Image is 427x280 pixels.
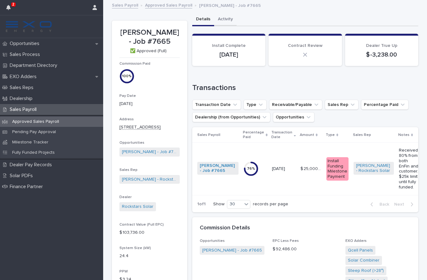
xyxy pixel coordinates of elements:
a: [PERSON_NAME] - Job #7665 [200,163,236,174]
button: Receivable/Payable [269,100,322,110]
a: [PERSON_NAME] - Rockstars Solar [356,163,391,174]
p: [DATE] [119,101,180,107]
span: Sales Rep [119,168,138,172]
p: Amount [300,132,314,138]
p: Show [213,202,224,207]
p: 24.4 [119,253,180,259]
div: 76 % [244,167,259,171]
button: Back [365,202,392,207]
p: Approved Sales Payroll [7,119,64,124]
span: Dealer True Up [366,43,397,48]
span: Commission Paid [119,62,150,66]
p: Finance Partner [7,184,48,190]
span: EPC Less Fees [273,239,299,243]
button: Opportunities [273,112,314,122]
span: Pay Date [119,94,136,98]
p: Opportunities [7,41,44,47]
span: System Size (kW) [119,246,151,250]
a: Solar Combiner [348,257,379,264]
span: Opportunities [119,141,144,145]
p: Sales Payroll [7,107,42,112]
button: Percentage Paid [361,100,409,110]
p: Sales Process [7,52,45,57]
span: Dealer [119,195,132,199]
div: Install Funding Milestone Payment [326,157,349,181]
p: Dealership [7,96,38,102]
a: [PERSON_NAME] - Job #7665 [122,149,177,155]
p: ✅ Approved (Full) [119,48,177,54]
p: [DATE] [200,51,258,58]
p: Type [326,132,335,138]
a: [PERSON_NAME] - Rockstars Solar [122,176,177,183]
p: Pending Pay Approval [7,129,61,135]
button: Next [392,202,418,207]
p: Sales Reps [7,85,38,91]
p: Solar PDFs [7,173,38,179]
span: Install Complete [212,43,246,48]
a: Sales Payroll [112,1,138,8]
div: 2 [6,4,14,15]
p: Fully Funded Projects [7,150,60,155]
span: Address [119,117,134,121]
button: Details [192,13,214,26]
span: Opportunities [200,239,225,243]
span: Contract Value (Full EPC) [119,223,164,227]
a: Qcell Panels [348,247,373,254]
span: EXO Adders [345,239,367,243]
p: Notes [398,132,409,138]
a: Rockstars Solar [122,203,153,210]
img: FKS5r6ZBThi8E5hshIGi [5,20,53,33]
div: 100 % [119,73,134,79]
a: [PERSON_NAME] - Job #7665 [202,247,262,254]
button: Transaction Date [192,100,241,110]
p: $ -3,238.00 [353,51,411,58]
span: Next [394,202,408,207]
div: 30 [227,201,242,207]
p: Received 80% from both EnFin and customer. $25k limit until fully funded. [399,148,418,190]
p: [DATE] [272,166,295,172]
p: [PERSON_NAME] - Job #7665 [199,2,261,8]
p: Sales Rep [353,132,371,138]
p: Transaction Date [271,129,292,141]
p: [PERSON_NAME] - Job #7665 [119,28,180,46]
p: Department Directory [7,62,62,68]
button: Dealership (from Opportunities) [192,112,270,122]
p: Dealer Pay Records [7,162,57,168]
p: records per page [253,202,288,207]
p: $ 25,000.00 [300,165,323,172]
a: Approved Sales Payroll [145,1,192,8]
span: Back [376,202,389,207]
p: 1 of 1 [192,197,211,212]
span: Contract Review [288,43,323,48]
p: Percentage Paid [243,129,264,141]
button: Sales Rep [325,100,359,110]
span: PPW [119,270,128,273]
p: Milestone Tracker [7,140,53,145]
a: Steep Roof (>28°) [348,267,384,274]
button: Activity [214,13,237,26]
h2: Commission Details [200,225,250,232]
p: EXO Adders [7,74,42,80]
button: Type [244,100,267,110]
p: Sales Payroll [197,132,220,138]
p: $ 103,736.00 [119,229,180,236]
h1: Transactions [192,83,418,92]
p: $ 92,486.00 [273,246,338,252]
p: 2 [12,2,14,7]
